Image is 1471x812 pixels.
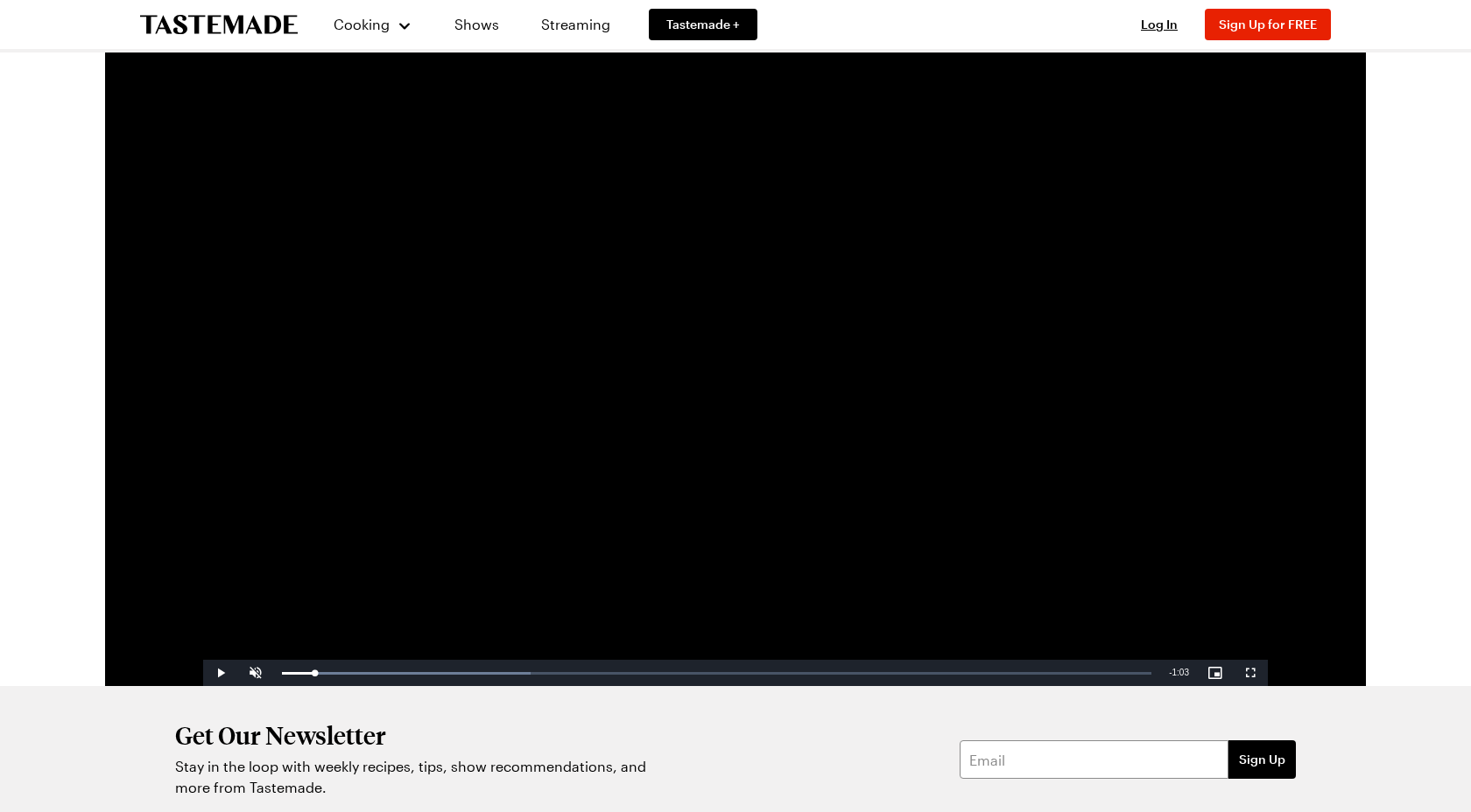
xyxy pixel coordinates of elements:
span: Tastemade + [666,16,740,33]
h2: Get Our Newsletter [175,721,657,749]
button: Cooking [333,3,412,45]
a: Tastemade + [649,9,757,40]
button: Sign Up for FREE [1205,9,1331,40]
input: Email [960,740,1228,779]
button: Play [203,660,238,686]
p: Stay in the loop with weekly recipes, tips, show recommendations, and more from Tastemade. [175,756,657,798]
span: 1:03 [1172,668,1189,677]
div: Progress Bar [282,672,1151,675]
button: Fullscreen [1233,660,1268,686]
video-js: Video Player [203,87,1268,686]
a: To Tastemade Home Page [140,15,298,35]
button: Unmute [238,660,273,686]
button: Sign Up [1228,740,1296,779]
span: Sign Up for FREE [1219,17,1317,31]
span: Log In [1141,17,1178,31]
span: Cooking [334,16,390,32]
span: - [1169,668,1172,677]
button: Picture-in-Picture [1198,660,1233,686]
span: Sign Up [1239,751,1285,768]
button: Log In [1124,16,1194,33]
